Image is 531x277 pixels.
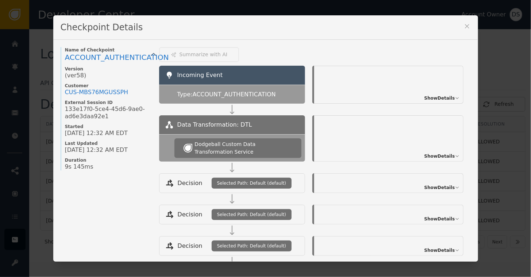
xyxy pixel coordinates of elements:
span: [DATE] 12:32 AM EDT [65,146,128,154]
span: Show Details [424,247,455,254]
span: ACCOUNT_AUTHENTICATION [65,53,169,62]
span: 133e17f0-5ce4-45d6-9ae0-ad6e3daa92e1 [65,105,152,120]
span: Version [65,66,152,72]
span: Type: ACCOUNT_AUTHENTICATION [177,90,276,99]
a: CUS-MBS76MGUSSPH [65,89,128,96]
span: Selected Path: Default (default) [217,211,286,218]
span: Duration [65,157,152,163]
span: Started [65,124,152,130]
span: Decision [178,242,203,250]
span: Last Updated [65,141,152,146]
span: Incoming Event [177,72,223,78]
div: Dodgeball Custom Data Transformation Service [195,141,292,156]
a: ACCOUNT_AUTHENTICATION [65,53,152,62]
span: Name of Checkpoint [65,47,152,53]
span: Data Transformation: DTL [177,120,252,129]
div: CUS- MBS76MGUSSPH [65,89,128,96]
span: (ver 58 ) [65,72,86,79]
span: Show Details [424,216,455,222]
span: External Session ID [65,100,152,105]
span: Show Details [424,95,455,101]
div: Checkpoint Details [53,15,478,40]
span: Selected Path: Default (default) [217,243,286,249]
span: [DATE] 12:32 AM EDT [65,130,128,137]
span: Customer [65,83,152,89]
span: Show Details [424,153,455,159]
span: Selected Path: Default (default) [217,180,286,186]
span: Decision [178,210,203,219]
span: 9s 145ms [65,163,93,170]
span: Decision [178,179,203,188]
span: Show Details [424,184,455,191]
